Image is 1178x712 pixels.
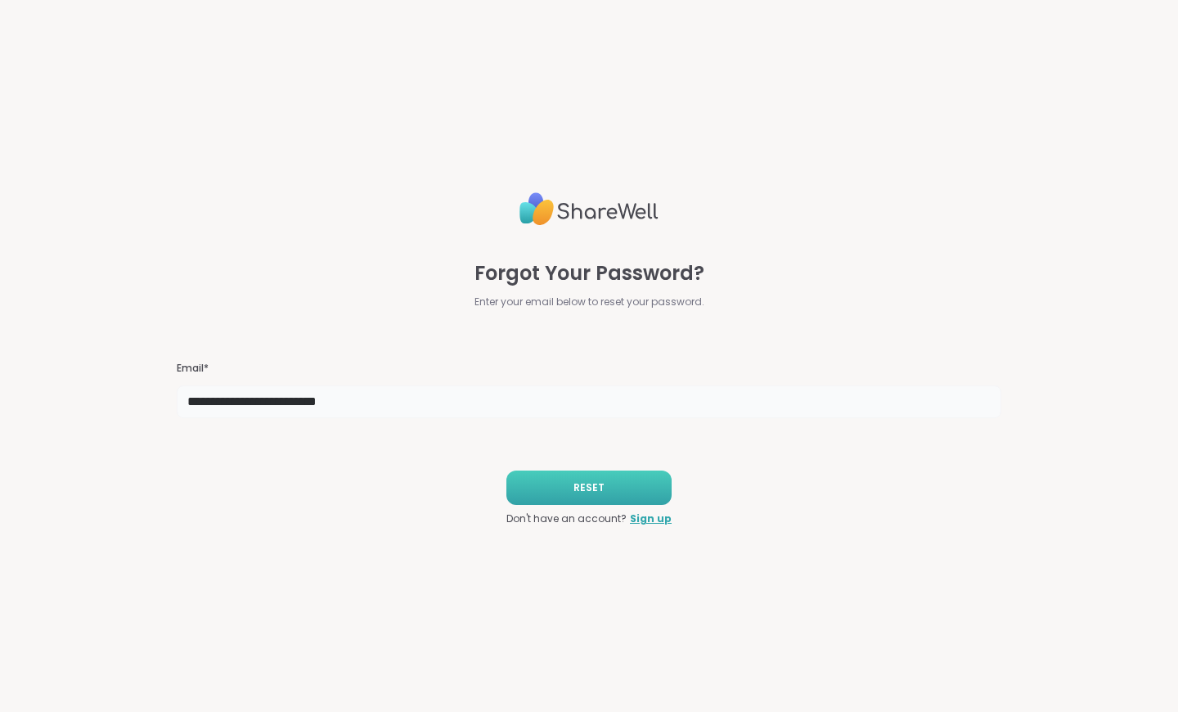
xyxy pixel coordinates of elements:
[506,511,627,526] span: Don't have an account?
[630,511,672,526] a: Sign up
[519,186,659,232] img: ShareWell Logo
[474,295,704,309] span: Enter your email below to reset your password.
[506,471,672,505] button: RESET
[177,362,1001,376] h3: Email*
[474,259,704,288] span: Forgot Your Password?
[573,480,605,495] span: RESET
